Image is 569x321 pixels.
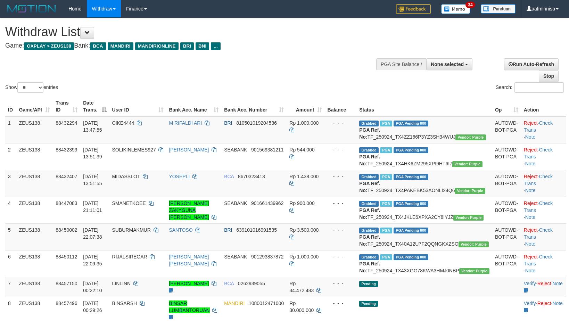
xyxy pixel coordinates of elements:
th: Balance [325,97,357,116]
span: SUBURMAKMUR [112,227,151,233]
span: BCA [90,42,106,50]
span: PGA Pending [394,121,428,126]
td: AUTOWD-BOT-PGA [492,116,521,143]
img: MOTION_logo.png [5,3,58,14]
span: Marked by aafpengsreynich [380,201,392,207]
a: Check Trans [524,120,553,133]
span: Copy 901661439962 to clipboard [251,200,283,206]
img: panduan.png [481,4,516,14]
td: AUTOWD-BOT-PGA [492,223,521,250]
b: PGA Ref. No: [359,127,380,140]
div: - - - [328,120,354,126]
span: 88432294 [56,120,77,126]
td: ZEUS138 [16,143,53,170]
span: Rp 544.000 [289,147,314,153]
span: Marked by aafpengsreynich [380,228,392,233]
td: · · [521,277,566,297]
span: Marked by aaftrukkakada [380,174,392,180]
td: TF_250924_TX4HK6ZM295XPI9HT6I7 [356,143,492,170]
td: ZEUS138 [16,250,53,277]
td: · · [521,170,566,197]
div: - - - [328,146,354,153]
a: Verify [524,301,536,306]
b: PGA Ref. No: [359,234,380,247]
a: Check Trans [524,147,553,159]
span: OXPLAY > ZEUS138 [24,42,74,50]
span: SMANETKOEE [112,200,146,206]
span: Rp 1.438.000 [289,174,319,179]
a: Reject [524,254,538,260]
td: TF_250924_TX43XGG78KWA3HMJ0NBP [356,250,492,277]
span: PGA Pending [394,254,428,260]
span: Rp 30.000.000 [289,301,314,313]
span: SEABANK [224,200,247,206]
span: Copy 1080012471000 to clipboard [249,301,284,306]
span: BINSARSH [112,301,137,306]
a: YOSEPLI [169,174,190,179]
input: Search: [514,82,564,93]
a: M RIFALDI ARI [169,120,202,126]
span: SOLIKINLEMES927 [112,147,156,153]
span: Vendor URL: https://trx4.1velocity.biz [452,161,483,167]
span: LINLINN [112,281,131,286]
span: MANDIRI [108,42,133,50]
span: [DATE] 21:11:01 [83,200,102,213]
span: [DATE] 22:07:38 [83,227,102,240]
b: PGA Ref. No: [359,181,380,193]
span: Vendor URL: https://trx4.1velocity.biz [455,188,485,194]
a: Reject [537,281,551,286]
span: Rp 34.472.483 [289,281,314,293]
a: Verify [524,281,536,286]
a: Check Trans [524,174,553,186]
a: Note [525,241,536,247]
th: Game/API: activate to sort column ascending [16,97,53,116]
div: - - - [328,280,354,287]
span: PGA Pending [394,174,428,180]
span: [DATE] 13:47:55 [83,120,102,133]
span: [DATE] 00:22:10 [83,281,102,293]
span: Vendor URL: https://trx4.1velocity.biz [453,215,484,221]
div: - - - [328,227,354,233]
th: Bank Acc. Name: activate to sort column ascending [166,97,221,116]
span: [DATE] 00:29:26 [83,301,102,313]
span: SEABANK [224,254,247,260]
span: Grabbed [359,201,379,207]
a: Reject [524,147,538,153]
span: Grabbed [359,228,379,233]
a: Reject [537,301,551,306]
th: User ID: activate to sort column ascending [109,97,166,116]
a: Check Trans [524,254,553,266]
span: Copy 8670323413 to clipboard [238,174,265,179]
button: None selected [426,58,472,70]
td: TF_250924_TX4JKLE6XPXA2CY8IYJZ [356,197,492,223]
a: Reject [524,227,538,233]
span: None selected [431,61,464,67]
a: Reject [524,200,538,206]
span: 88432399 [56,147,77,153]
td: TF_250924_TX40A12U7F2QQNGKXZSO [356,223,492,250]
td: ZEUS138 [16,197,53,223]
span: Marked by aafpengsreynich [380,254,392,260]
a: Note [525,188,536,193]
td: · · [521,143,566,170]
td: · · [521,250,566,277]
span: [DATE] 22:09:35 [83,254,102,266]
span: MANDIRIONLINE [135,42,179,50]
span: PGA Pending [394,147,428,153]
span: PGA Pending [394,201,428,207]
span: BCA [224,174,234,179]
a: [PERSON_NAME] [169,147,209,153]
b: PGA Ref. No: [359,154,380,166]
a: BINSAR LUMBANTORUAN [169,301,209,313]
span: Pending [359,301,378,307]
td: · · [521,197,566,223]
label: Search: [496,82,564,93]
span: Vendor URL: https://trx4.1velocity.biz [455,134,486,140]
span: Copy 0262939055 to clipboard [238,281,265,286]
td: 3 [5,170,16,197]
span: MANDIRI [224,301,245,306]
a: [PERSON_NAME] [PERSON_NAME] [169,254,209,266]
a: Stop [539,70,559,82]
td: AUTOWD-BOT-PGA [492,170,521,197]
td: ZEUS138 [16,223,53,250]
